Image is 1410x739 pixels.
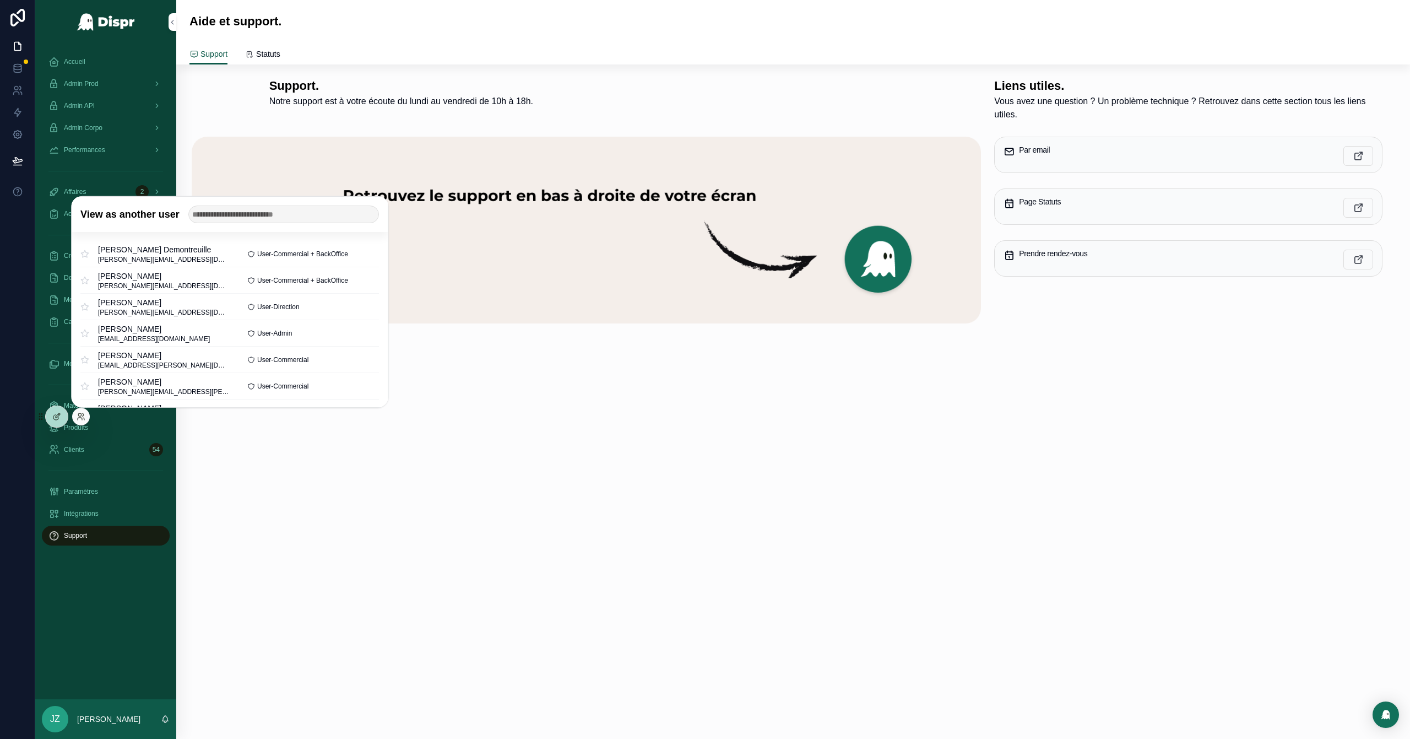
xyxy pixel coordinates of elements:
[42,140,170,160] a: Performances
[64,531,87,540] span: Support
[98,360,230,369] span: [EMAIL_ADDRESS][PERSON_NAME][DOMAIN_NAME]
[42,96,170,116] a: Admin API
[42,268,170,288] a: Demandes6
[42,182,170,202] a: Affaires2
[64,101,95,110] span: Admin API
[1019,146,1335,154] h5: Par email
[200,48,227,60] span: Support
[1373,702,1399,728] div: Open Intercom Messenger
[64,273,96,282] span: Demandes
[42,52,170,72] a: Accueil
[192,137,981,323] img: 28760-dashboard-%E2%80%93-4.png
[80,207,180,222] h2: View as another user
[98,402,230,413] span: [PERSON_NAME]
[257,381,308,390] span: User-Commercial
[98,255,230,263] span: [PERSON_NAME][EMAIL_ADDRESS][DOMAIN_NAME]
[64,401,88,410] span: Matériel
[149,443,163,456] div: 54
[1019,198,1335,206] h5: Page Statuts
[64,251,123,260] span: Créer une demande
[135,185,149,198] div: 2
[189,44,227,65] a: Support
[42,118,170,138] a: Admin Corpo
[64,487,98,496] span: Paramètres
[98,376,230,387] span: [PERSON_NAME]
[42,204,170,224] a: Activités0
[257,302,300,311] span: User-Direction
[269,95,533,108] span: Notre support est à votre écoute du lundi au vendredi de 10h à 18h.
[98,244,230,255] span: [PERSON_NAME] Demontreuille
[64,295,119,304] span: Mes mise en place
[98,387,230,396] span: [PERSON_NAME][EMAIL_ADDRESS][PERSON_NAME][DOMAIN_NAME]
[98,281,230,290] span: [PERSON_NAME][EMAIL_ADDRESS][DOMAIN_NAME]
[245,44,280,66] a: Statuts
[1019,250,1335,257] h5: Prendre rendez-vous
[994,95,1382,121] span: Vous avez une question ? Un problème technique ? Retrouvez dans cette section tous les liens utiles.
[50,713,60,726] span: JZ
[98,308,230,316] span: [PERSON_NAME][EMAIL_ADDRESS][DOMAIN_NAME]
[64,57,85,66] span: Accueil
[64,187,86,196] span: Affaires
[98,296,230,308] span: [PERSON_NAME]
[35,44,176,560] div: scrollable content
[64,359,102,368] span: Mes contrats
[42,246,170,266] a: Créer une demande
[98,323,210,334] span: [PERSON_NAME]
[42,526,170,546] a: Support
[42,504,170,524] a: Intégrations
[994,78,1382,95] h1: Liens utiles.
[98,349,230,360] span: [PERSON_NAME]
[77,13,135,31] img: App logo
[42,312,170,332] a: Captive
[189,13,281,30] h1: Aide et support.
[64,209,89,218] span: Activités
[64,317,86,326] span: Captive
[64,79,99,88] span: Admin Prod
[42,354,170,374] a: Mes contrats1
[42,74,170,94] a: Admin Prod
[42,290,170,310] a: Mes mise en place5
[98,270,230,281] span: [PERSON_NAME]
[98,334,210,343] span: [EMAIL_ADDRESS][DOMAIN_NAME]
[257,249,348,258] span: User-Commercial + BackOffice
[64,123,102,132] span: Admin Corpo
[257,276,348,284] span: User-Commercial + BackOffice
[269,78,533,95] h1: Support.
[257,355,308,364] span: User-Commercial
[64,509,99,518] span: Intégrations
[42,482,170,501] a: Paramètres
[64,423,88,432] span: Produits
[64,445,84,454] span: Clients
[77,714,140,725] p: [PERSON_NAME]
[257,328,292,337] span: User-Admin
[42,440,170,460] a: Clients54
[42,418,170,438] a: Produits
[64,145,105,154] span: Performances
[256,48,280,60] span: Statuts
